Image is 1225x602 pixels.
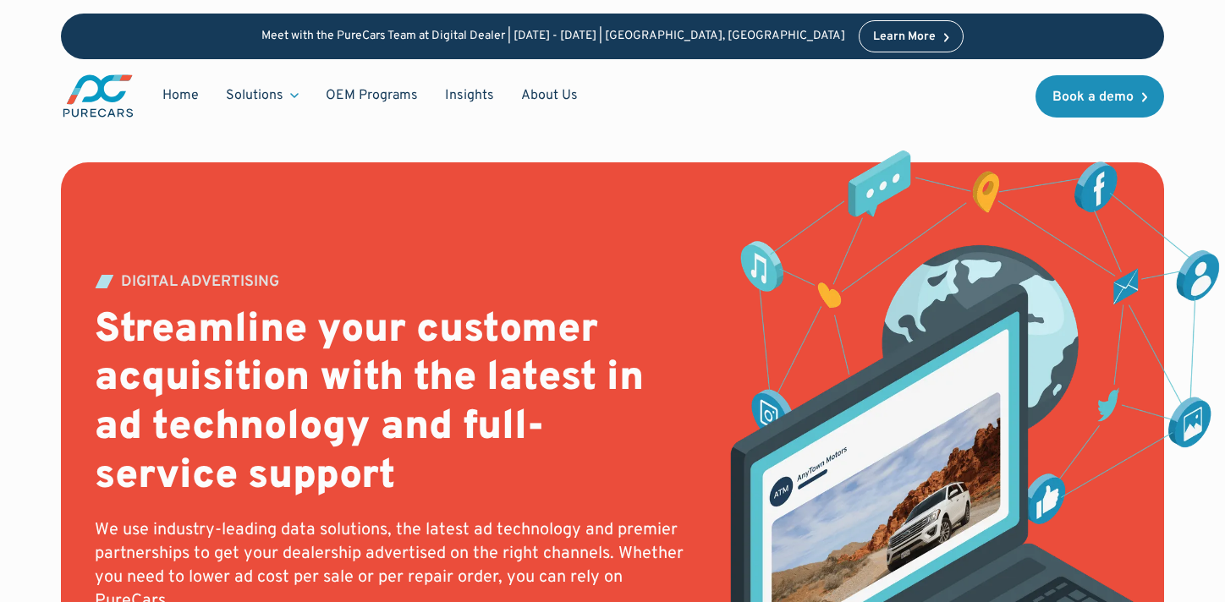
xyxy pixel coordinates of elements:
[226,86,283,105] div: Solutions
[859,20,964,52] a: Learn More
[261,30,845,44] p: Meet with the PureCars Team at Digital Dealer | [DATE] - [DATE] | [GEOGRAPHIC_DATA], [GEOGRAPHIC_...
[121,275,279,290] div: DIGITAL ADVERTISING
[61,73,135,119] img: purecars logo
[1035,75,1164,118] a: Book a demo
[508,79,591,112] a: About Us
[431,79,508,112] a: Insights
[61,73,135,119] a: main
[1052,90,1134,104] div: Book a demo
[312,79,431,112] a: OEM Programs
[212,79,312,112] div: Solutions
[95,307,685,501] h2: Streamline your customer acquisition with the latest in ad technology and full-service support
[149,79,212,112] a: Home
[873,31,936,43] div: Learn More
